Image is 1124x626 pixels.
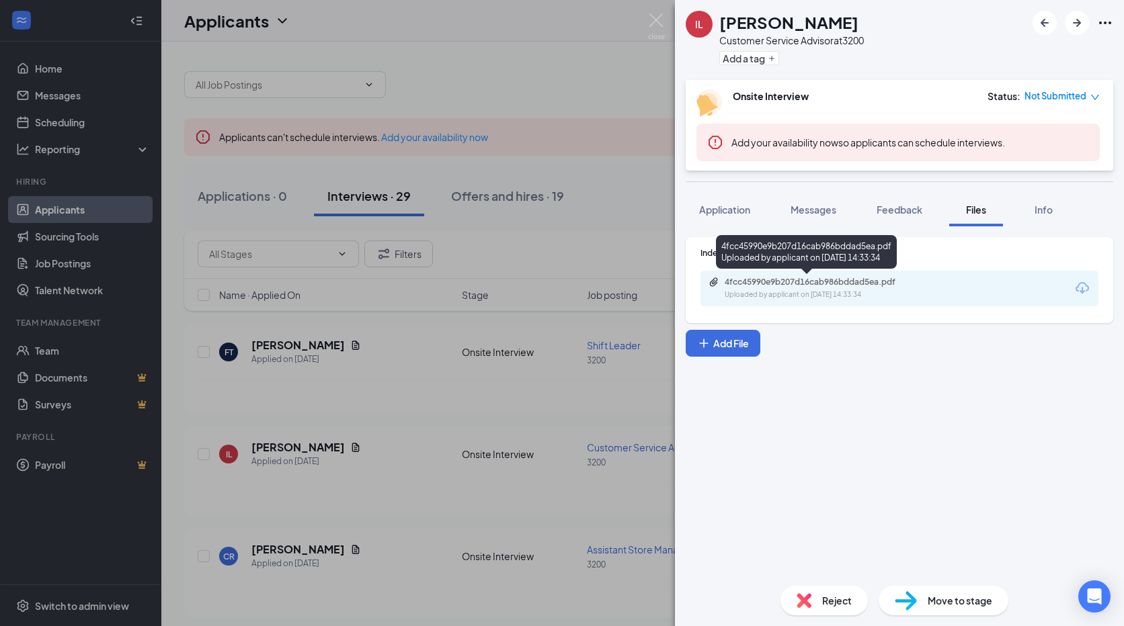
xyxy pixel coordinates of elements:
b: Onsite Interview [733,90,809,102]
svg: Paperclip [709,277,719,287]
button: Add your availability now [731,136,838,149]
h1: [PERSON_NAME] [719,11,858,34]
div: Customer Service Advisor at 3200 [719,34,864,47]
div: Open Intercom Messenger [1078,580,1111,613]
span: Application [699,204,750,216]
button: PlusAdd a tag [719,51,779,65]
svg: Download [1074,280,1090,296]
svg: Plus [697,337,711,350]
a: Paperclip4fcc45990e9b207d16cab986bddad5ea.pdfUploaded by applicant on [DATE] 14:33:34 [709,277,926,300]
span: Info [1035,204,1053,216]
span: Reject [822,593,852,608]
span: Move to stage [928,593,992,608]
svg: Plus [768,54,776,62]
div: 4fcc45990e9b207d16cab986bddad5ea.pdf [725,277,913,287]
span: Files [966,204,986,216]
span: Not Submitted [1025,89,1086,103]
div: Indeed Resume [700,247,1098,259]
div: Uploaded by applicant on [DATE] 14:33:34 [725,289,926,300]
span: Feedback [877,204,922,216]
svg: ArrowLeftNew [1037,15,1053,31]
button: Add FilePlus [686,330,760,357]
button: ArrowLeftNew [1033,11,1057,35]
span: down [1090,93,1100,102]
span: Messages [791,204,836,216]
svg: Error [707,134,723,150]
svg: Ellipses [1097,15,1113,31]
div: 4fcc45990e9b207d16cab986bddad5ea.pdf Uploaded by applicant on [DATE] 14:33:34 [716,235,897,269]
div: Status : [988,89,1020,103]
button: ArrowRight [1065,11,1089,35]
div: IL [695,17,703,31]
svg: ArrowRight [1069,15,1085,31]
span: so applicants can schedule interviews. [731,136,1005,148]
